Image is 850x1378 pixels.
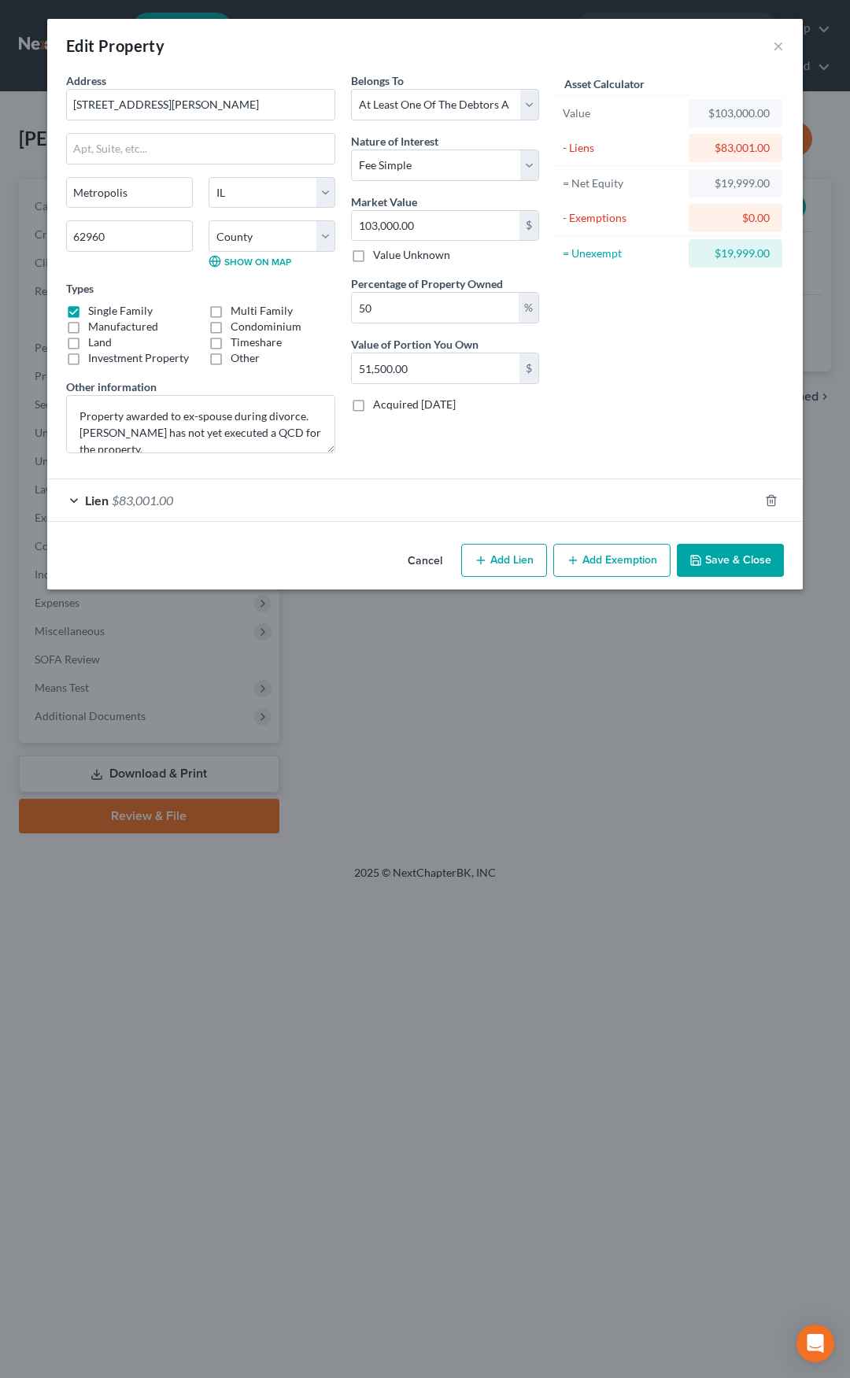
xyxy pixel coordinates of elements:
[701,246,770,261] div: $19,999.00
[395,545,455,577] button: Cancel
[66,74,106,87] span: Address
[677,544,784,577] button: Save & Close
[88,350,189,366] label: Investment Property
[66,379,157,395] label: Other information
[461,544,547,577] button: Add Lien
[351,275,503,292] label: Percentage of Property Owned
[66,220,193,252] input: Enter zip...
[563,210,682,226] div: - Exemptions
[519,353,538,383] div: $
[88,303,153,319] label: Single Family
[67,90,334,120] input: Enter address...
[373,247,450,263] label: Value Unknown
[67,134,334,164] input: Apt, Suite, etc...
[231,334,282,350] label: Timeshare
[701,140,770,156] div: $83,001.00
[701,175,770,191] div: $19,999.00
[351,194,417,210] label: Market Value
[563,246,682,261] div: = Unexempt
[773,36,784,55] button: ×
[231,303,293,319] label: Multi Family
[519,211,538,241] div: $
[231,350,260,366] label: Other
[88,334,112,350] label: Land
[563,105,682,121] div: Value
[351,336,479,353] label: Value of Portion You Own
[563,175,682,191] div: = Net Equity
[351,74,404,87] span: Belongs To
[85,493,109,508] span: Lien
[701,210,770,226] div: $0.00
[67,178,192,208] input: Enter city...
[66,280,94,297] label: Types
[701,105,770,121] div: $103,000.00
[352,293,519,323] input: 0.00
[231,319,301,334] label: Condominium
[352,211,519,241] input: 0.00
[796,1324,834,1362] div: Open Intercom Messenger
[351,133,438,150] label: Nature of Interest
[209,255,291,268] a: Show on Map
[553,544,671,577] button: Add Exemption
[563,140,682,156] div: - Liens
[112,493,173,508] span: $83,001.00
[373,397,456,412] label: Acquired [DATE]
[564,76,645,92] label: Asset Calculator
[519,293,538,323] div: %
[88,319,158,334] label: Manufactured
[352,353,519,383] input: 0.00
[66,35,164,57] div: Edit Property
